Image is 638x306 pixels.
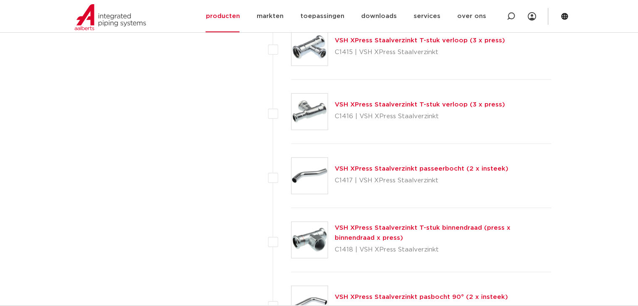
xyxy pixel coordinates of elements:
img: Thumbnail for VSH XPress Staalverzinkt T-stuk verloop (3 x press) [292,93,328,130]
p: C1415 | VSH XPress Staalverzinkt [335,46,505,59]
a: VSH XPress Staalverzinkt T-stuk verloop (3 x press) [335,101,505,108]
img: Thumbnail for VSH XPress Staalverzinkt T-stuk binnendraad (press x binnendraad x press) [292,222,328,258]
img: Thumbnail for VSH XPress Staalverzinkt passeerbocht (2 x insteek) [292,158,328,194]
a: VSH XPress Staalverzinkt pasbocht 90° (2 x insteek) [335,294,508,300]
p: C1418 | VSH XPress Staalverzinkt [335,243,552,257]
a: VSH XPress Staalverzinkt passeerbocht (2 x insteek) [335,166,508,172]
p: C1417 | VSH XPress Staalverzinkt [335,174,508,187]
p: C1416 | VSH XPress Staalverzinkt [335,110,505,123]
a: VSH XPress Staalverzinkt T-stuk verloop (3 x press) [335,37,505,44]
a: VSH XPress Staalverzinkt T-stuk binnendraad (press x binnendraad x press) [335,225,510,241]
img: Thumbnail for VSH XPress Staalverzinkt T-stuk verloop (3 x press) [292,29,328,65]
